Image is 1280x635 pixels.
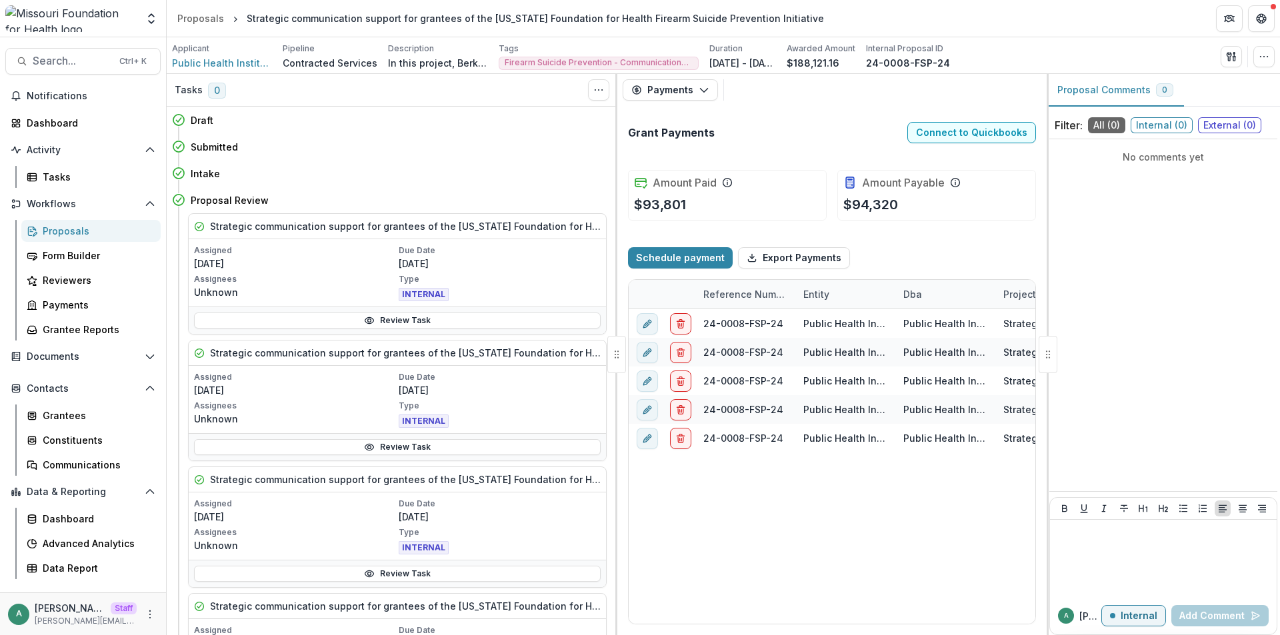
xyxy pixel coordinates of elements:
div: Form Builder [43,249,150,263]
button: Open Workflows [5,193,161,215]
img: Missouri Foundation for Health logo [5,5,137,32]
span: 0 [1162,85,1167,95]
div: Entity [795,287,837,301]
div: anveet@trytemelio.com [16,610,22,618]
button: More [142,606,158,622]
a: Proposals [172,9,229,28]
p: Assignees [194,400,396,412]
button: edit [637,342,658,363]
button: Bold [1057,500,1073,516]
h4: Proposal Review [191,193,269,207]
p: $93,801 [634,195,686,215]
p: Unknown [194,412,396,426]
p: Assigned [194,245,396,257]
button: Export Payments [738,247,850,269]
span: Firearm Suicide Prevention - Communication Activities [505,58,693,67]
button: Toggle View Cancelled Tasks [588,79,609,101]
div: anveet@trytemelio.com [1064,612,1069,619]
p: [DATE] - [DATE] [709,56,776,70]
p: Due Date [399,498,601,510]
button: delete [670,428,691,449]
div: Public Health Institute [903,431,987,445]
button: edit [637,313,658,334]
p: [DATE] [194,383,396,397]
p: Internal Proposal ID [866,43,943,55]
a: Dashboard [5,112,161,134]
a: Advanced Analytics [21,532,161,554]
div: Reference Number [695,287,795,301]
h4: Intake [191,167,220,181]
button: Search... [5,48,161,75]
div: Advanced Analytics [43,536,150,550]
button: Open Activity [5,139,161,161]
a: Review Task [194,566,601,582]
div: Public Health Institute [903,374,987,388]
h2: Amount Paid [653,177,717,189]
a: Reviewers [21,269,161,291]
p: Pipeline [283,43,315,55]
p: $188,121.16 [787,56,839,70]
div: Grantees [43,408,150,422]
span: External ( 0 ) [1198,117,1261,133]
a: Grantees [21,404,161,426]
div: Public Health Institute [903,402,987,416]
button: Get Help [1248,5,1275,32]
p: Filter: [1055,117,1083,133]
div: Public Health Institute [903,345,987,359]
p: Duration [709,43,743,55]
p: [DATE] [399,383,601,397]
span: All ( 0 ) [1088,117,1125,133]
div: Payments [43,298,150,312]
p: No comments yet [1055,150,1272,164]
a: Public Health Institute [803,404,907,415]
div: Dashboard [27,116,150,130]
button: Align Right [1254,500,1270,516]
h5: Strategic communication support for grantees of the [US_STATE] Foundation for Health Firearm Suic... [210,219,601,233]
div: Strategic communication support for grantees of the [US_STATE] Foundation for Health Firearm Suic... [247,11,824,25]
p: Type [399,273,601,285]
a: Payments [21,294,161,316]
span: Data & Reporting [27,486,139,498]
button: Italicize [1096,500,1112,516]
h2: Grant Payments [628,127,715,139]
p: Description [388,43,434,55]
div: Proposals [177,11,224,25]
button: Payments [623,79,718,101]
button: Open Contacts [5,378,161,399]
a: Public Health Institute [172,56,272,70]
span: 0 [208,83,226,99]
button: delete [670,399,691,420]
p: [DATE] [399,510,601,524]
nav: breadcrumb [172,9,829,28]
a: Data Report [21,557,161,579]
div: Reference Number [695,280,795,309]
button: Proposal Comments [1047,74,1184,107]
h5: Strategic communication support for grantees of the [US_STATE] Foundation for Health Firearm Suic... [210,346,601,360]
span: INTERNAL [399,541,449,554]
button: Notifications [5,85,161,107]
span: Workflows [27,199,139,210]
p: [DATE] [399,257,601,271]
button: Open entity switcher [142,5,161,32]
div: Tasks [43,170,150,184]
div: Project Title [995,280,1095,309]
div: Reviewers [43,273,150,287]
p: Assigned [194,371,396,383]
h5: Strategic communication support for grantees of the [US_STATE] Foundation for Health Firearm Suic... [210,472,601,486]
button: edit [637,428,658,449]
a: Communications [21,454,161,476]
button: Heading 2 [1155,500,1171,516]
span: INTERNAL [399,288,449,301]
button: edit [637,399,658,420]
a: Review Task [194,313,601,328]
button: Align Left [1215,500,1231,516]
a: Tasks [21,166,161,188]
a: Public Health Institute [803,375,907,386]
button: Add Comment [1171,605,1269,626]
div: 24-0008-FSP-24 [703,345,783,359]
button: delete [670,313,691,334]
h5: Strategic communication support for grantees of the [US_STATE] Foundation for Health Firearm Suic... [210,599,601,613]
span: Search... [33,55,111,67]
div: Proposals [43,224,150,238]
p: Assigned [194,498,396,510]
